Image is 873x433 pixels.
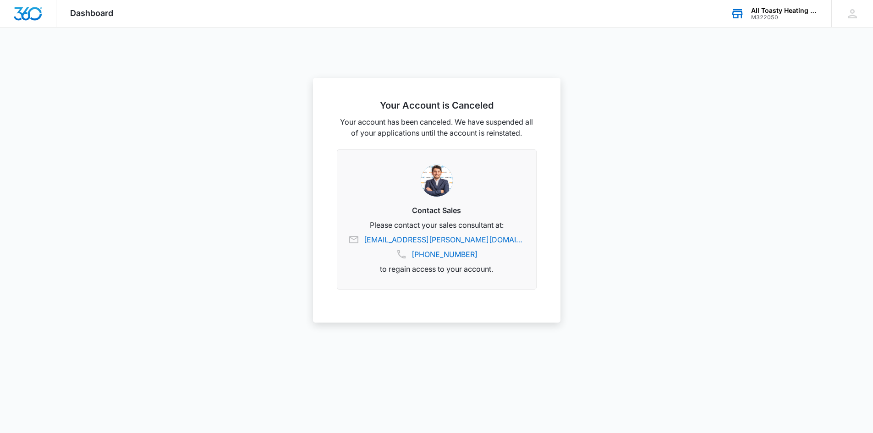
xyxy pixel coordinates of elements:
span: Dashboard [70,8,113,18]
h2: Your Account is Canceled [337,100,537,111]
div: account name [751,7,818,14]
div: account id [751,14,818,21]
h3: Contact Sales [348,205,525,216]
p: Your account has been canceled. We have suspended all of your applications until the account is r... [337,116,537,138]
p: Please contact your sales consultant at: to regain access to your account. [348,219,525,274]
a: [EMAIL_ADDRESS][PERSON_NAME][DOMAIN_NAME] [364,234,525,245]
a: [PHONE_NUMBER] [412,249,478,260]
